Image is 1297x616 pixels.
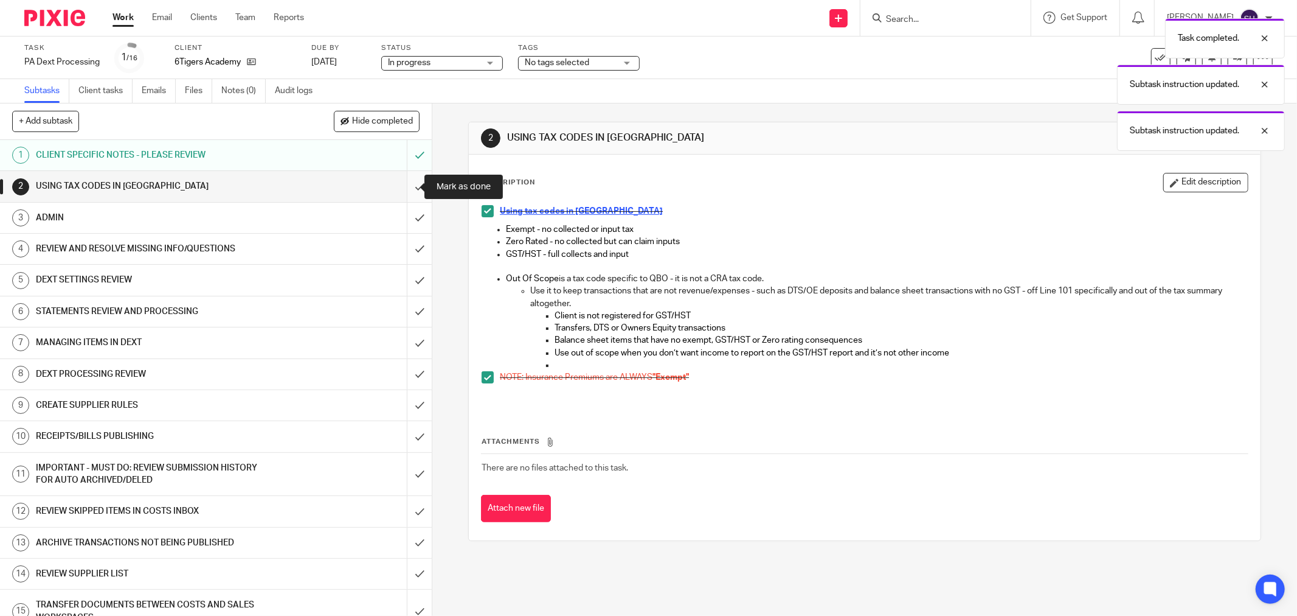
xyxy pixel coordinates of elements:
p: is a tax code specific to QBO - it is not a CRA tax code. [506,273,1248,285]
a: Using tax codes in [GEOGRAPHIC_DATA] [500,207,663,215]
span: Transfers, DTS or Owners Equity transactions [555,324,725,332]
div: 1 [12,147,29,164]
p: 6Tigers Academy [175,56,241,68]
span: Out Of Scope [506,275,559,283]
img: Pixie [24,10,85,26]
a: Clients [190,12,217,24]
span: "Exempt" [652,373,689,382]
p: Subtask instruction updated. [1130,125,1239,137]
div: 14 [12,565,29,583]
div: 11 [12,466,29,483]
button: Hide completed [334,111,420,131]
span: In progress [388,58,431,67]
div: 10 [12,428,29,445]
span: Exempt - no collected or input tax [506,225,634,234]
div: 9 [12,397,29,414]
label: Task [24,43,100,53]
a: Email [152,12,172,24]
div: 6 [12,303,29,320]
div: 7 [12,334,29,351]
small: /16 [127,55,138,61]
h1: REVIEW AND RESOLVE MISSING INFO/QUESTIONS [36,240,275,258]
span: Hide completed [352,117,413,127]
div: PA Dext Processing [24,56,100,68]
div: 12 [12,503,29,520]
span: No tags selected [525,58,589,67]
a: Team [235,12,255,24]
a: Notes (0) [221,79,266,103]
div: 3 [12,209,29,226]
button: Attach new file [481,495,551,522]
span: GST/HST - full collects and input [506,250,629,259]
div: 4 [12,240,29,257]
button: Edit description [1163,173,1248,192]
img: svg%3E [1240,9,1259,28]
h1: CREATE SUPPLIER RULES [36,396,275,415]
h1: STATEMENTS REVIEW AND PROCESSING [36,303,275,321]
div: 2 [12,178,29,195]
label: Tags [518,43,640,53]
h1: CLIENT SPECIFIC NOTES - PLEASE REVIEW [36,146,275,164]
span: Zero Rated - no collected but can claim inputs [506,237,680,246]
span: Balance sheet items that have no exempt, GST/HST or Zero rating consequences [555,336,862,345]
span: NOTE: Insurance Premiums are ALWAYS [500,373,652,382]
h1: RECEIPTS/BILLS PUBLISHING [36,427,275,446]
h1: MANAGING ITEMS IN DEXT [36,334,275,352]
a: Subtasks [24,79,69,103]
label: Due by [311,43,366,53]
span: Client is not registered for GST/HST [555,312,691,320]
a: Files [185,79,212,103]
div: 8 [12,366,29,383]
h1: REVIEW SUPPLIER LIST [36,565,275,583]
a: Client tasks [78,79,133,103]
h1: USING TAX CODES IN [GEOGRAPHIC_DATA] [507,131,891,144]
p: Use it to keep transactions that are not revenue/expenses - such as DTS/OE deposits and balance s... [530,285,1248,310]
a: Audit logs [275,79,322,103]
a: Reports [274,12,304,24]
h1: DEXT SETTINGS REVIEW [36,271,275,289]
a: Work [112,12,134,24]
h1: DEXT PROCESSING REVIEW [36,365,275,383]
p: Subtask instruction updated. [1130,79,1239,91]
label: Status [381,43,503,53]
span: Attachments [482,438,540,445]
h1: ADMIN [36,209,275,227]
span: There are no files attached to this task. [482,464,628,472]
h1: USING TAX CODES IN [GEOGRAPHIC_DATA] [36,177,275,195]
div: 1 [122,51,138,65]
h1: IMPORTANT - MUST DO: REVIEW SUBMISSION HISTORY FOR AUTO ARCHIVED/DELED [36,459,275,490]
h1: ARCHIVE TRANSACTIONS NOT BEING PUBLISHED [36,534,275,552]
button: + Add subtask [12,111,79,131]
p: Task completed. [1178,32,1239,44]
p: Description [481,178,535,187]
span: Use out of scope when you don’t want income to report on the GST/HST report and it’s not other in... [555,349,949,357]
div: 2 [481,128,500,148]
h1: REVIEW SKIPPED ITEMS IN COSTS INBOX [36,502,275,520]
div: 5 [12,272,29,289]
span: [DATE] [311,58,337,66]
a: Emails [142,79,176,103]
div: 13 [12,534,29,551]
label: Client [175,43,296,53]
